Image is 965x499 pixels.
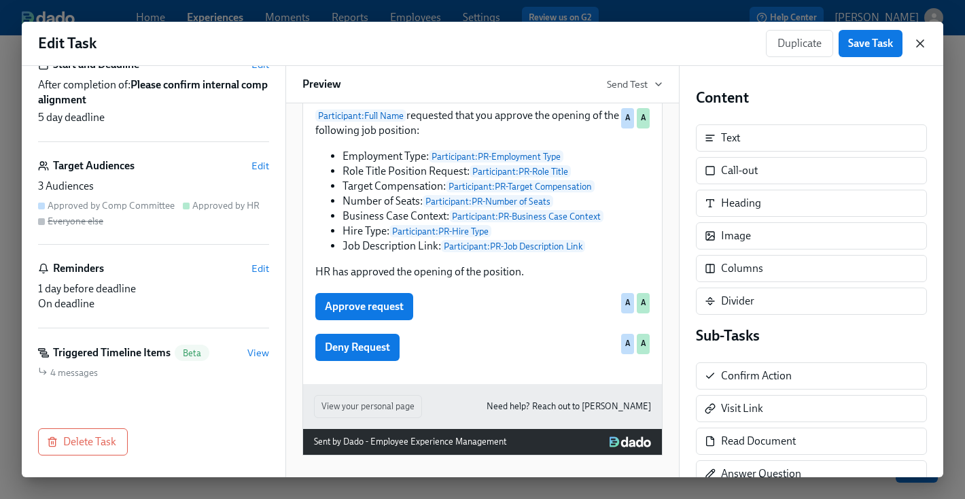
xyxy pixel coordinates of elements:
h1: Edit Task [38,33,96,54]
div: Image [721,228,751,243]
div: Participant:Full Namerequested that you approve the opening of the following job position: Employ... [314,107,651,281]
div: Used by Approved by HR audience [637,108,650,128]
div: Target AudiencesEdit3 AudiencesApproved by Comp CommitteeApproved by HREveryone else [38,158,269,245]
div: Start and DeadlineEditAfter completion of:Please confirm internal comp alignment5 day deadline [38,57,269,142]
div: Deny RequestAA [314,332,651,362]
span: Save Task [848,37,893,50]
img: Dado [610,436,651,447]
div: Call-out [721,163,758,178]
div: Everyone else [48,215,103,228]
div: Image [696,222,927,249]
div: Answer Question [721,466,801,481]
button: Edit [251,262,269,275]
div: Used by Approved by Comp Committee audience [621,293,634,313]
div: Divider [696,288,927,315]
div: Columns [721,261,763,276]
div: RemindersEdit1 day before deadlineOn deadline [38,261,269,328]
button: View your personal page [314,395,422,418]
h6: Reminders [53,261,104,276]
div: Divider [721,294,754,309]
button: Duplicate [766,30,833,57]
span: Delete Task [50,435,116,449]
div: Answer Question [696,460,927,487]
span: 5 day deadline [38,110,105,125]
h4: Sub-Tasks [696,326,927,346]
div: Columns [696,255,927,282]
div: Call-out [696,157,927,184]
div: 3 Audiences [38,179,269,194]
h6: Target Audiences [53,158,135,173]
div: Approved by Comp Committee [48,199,175,212]
div: Sent by Dado - Employee Experience Management [314,434,506,449]
div: Used by Approved by HR audience [637,293,650,313]
div: Approved by HR [192,199,260,212]
span: After completion of: [38,78,269,107]
strong: Please confirm internal comp alignment [38,78,268,106]
button: Send Test [607,78,663,91]
div: Confirm Action [696,362,927,390]
span: 4 messages [50,366,98,379]
button: Edit [251,159,269,173]
div: Used by Approved by Comp Committee audience [621,108,634,128]
div: 1 day before deadline [38,281,269,296]
div: On deadline [38,296,269,311]
h6: Triggered Timeline Items [53,345,171,360]
div: Heading [696,190,927,217]
div: Used by Approved by HR audience [637,334,650,354]
div: Text [721,131,740,145]
div: Read Document [721,434,796,449]
div: Heading [721,196,761,211]
span: View your personal page [321,400,415,413]
div: Visit Link [721,401,763,416]
h4: Content [696,88,927,108]
div: Approve requestAA [314,292,651,322]
div: Text [696,124,927,152]
button: View [247,346,269,360]
div: Used by Approved by Comp Committee audience [621,334,634,354]
button: Delete Task [38,428,128,455]
div: Confirm Action [721,368,792,383]
h6: Preview [302,77,341,92]
div: Visit Link [696,395,927,422]
button: Save Task [839,30,902,57]
div: Triggered Timeline ItemsBetaView4 messages [38,345,269,379]
span: Duplicate [777,37,822,50]
div: Read Document [696,428,927,455]
a: Need help? Reach out to [PERSON_NAME] [487,399,651,414]
span: Beta [175,348,209,358]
